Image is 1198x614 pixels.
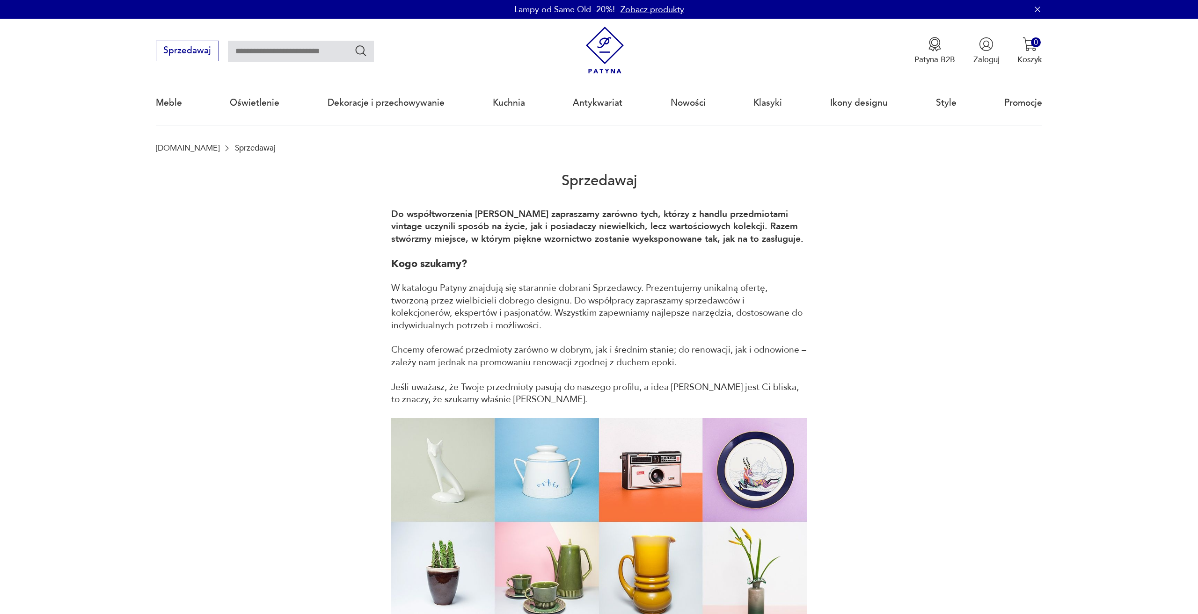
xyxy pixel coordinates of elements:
div: 0 [1031,37,1041,47]
p: Patyna B2B [914,54,955,65]
img: Ikona koszyka [1023,37,1037,51]
a: Sprzedawaj [156,48,219,55]
p: Jeśli uważasz, że Twoje przedmioty pasują do naszego profilu, a idea [PERSON_NAME] jest Ci bliska... [391,381,807,406]
a: Antykwariat [573,81,622,124]
img: Patyna - sklep z meblami i dekoracjami vintage [581,27,628,74]
p: W katalogu Patyny znajdują się starannie dobrani Sprzedawcy. Prezentujemy unikalną ofertę, tworzo... [391,282,807,332]
p: Koszyk [1017,54,1042,65]
button: Patyna B2B [914,37,955,65]
h1: Kogo szukamy? [391,258,807,270]
a: Ikona medaluPatyna B2B [914,37,955,65]
p: Chcemy oferować przedmioty zarówno w dobrym, jak i średnim stanie; do renowacji, jak i odnowione ... [391,344,807,368]
a: Ikony designu [830,81,888,124]
a: Nowości [671,81,706,124]
img: Ikonka użytkownika [979,37,993,51]
strong: Do współtworzenia [PERSON_NAME] zapraszamy zarówno tych, którzy z handlu przedmiotami vintage ucz... [391,208,804,245]
h2: Sprzedawaj [156,152,1042,208]
button: 0Koszyk [1017,37,1042,65]
a: Klasyki [753,81,782,124]
button: Zaloguj [973,37,1000,65]
img: Ikona medalu [928,37,942,51]
a: Meble [156,81,182,124]
a: Style [936,81,957,124]
p: Sprzedawaj [235,144,276,152]
p: Zaloguj [973,54,1000,65]
button: Szukaj [354,44,368,58]
p: Lampy od Same Old -20%! [514,4,615,15]
a: Kuchnia [493,81,525,124]
button: Sprzedawaj [156,41,219,61]
a: Oświetlenie [230,81,279,124]
a: Zobacz produkty [621,4,684,15]
a: Promocje [1004,81,1042,124]
a: [DOMAIN_NAME] [156,144,219,152]
a: Dekoracje i przechowywanie [328,81,445,124]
